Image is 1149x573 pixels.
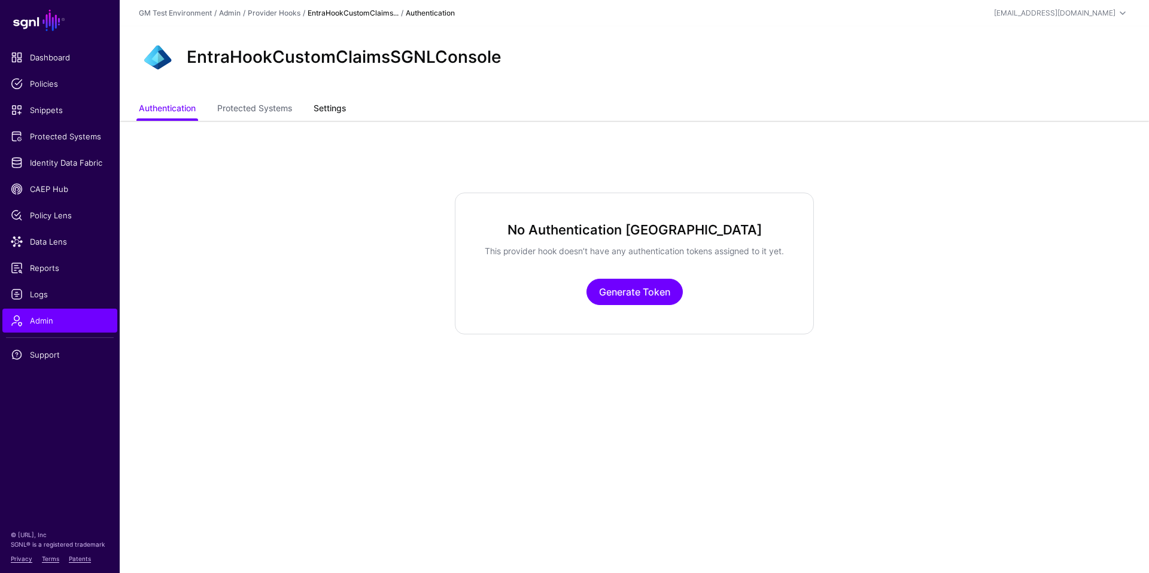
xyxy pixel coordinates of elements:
[399,8,406,19] div: /
[11,78,109,90] span: Policies
[484,222,785,237] h3: No Authentication [GEOGRAPHIC_DATA]
[2,309,117,333] a: Admin
[11,157,109,169] span: Identity Data Fabric
[2,98,117,122] a: Snippets
[484,245,785,257] p: This provider hook doesn’t have any authentication tokens assigned to it yet.
[11,288,109,300] span: Logs
[11,349,109,361] span: Support
[7,7,113,33] a: SGNL
[11,51,109,63] span: Dashboard
[219,8,241,17] a: Admin
[2,282,117,306] a: Logs
[314,98,346,121] a: Settings
[139,38,177,77] img: svg+xml;base64,PHN2ZyB3aWR0aD0iNjQiIGhlaWdodD0iNjQiIHZpZXdCb3g9IjAgMCA2NCA2NCIgZmlsbD0ibm9uZSIgeG...
[2,45,117,69] a: Dashboard
[994,8,1115,19] div: [EMAIL_ADDRESS][DOMAIN_NAME]
[217,98,292,121] a: Protected Systems
[11,130,109,142] span: Protected Systems
[42,555,59,562] a: Terms
[2,151,117,175] a: Identity Data Fabric
[11,209,109,221] span: Policy Lens
[248,8,300,17] a: Provider Hooks
[212,8,219,19] div: /
[2,230,117,254] a: Data Lens
[2,256,117,280] a: Reports
[139,98,196,121] a: Authentication
[2,203,117,227] a: Policy Lens
[300,8,308,19] div: /
[11,530,109,540] p: © [URL], Inc
[11,555,32,562] a: Privacy
[11,104,109,116] span: Snippets
[11,262,109,274] span: Reports
[2,124,117,148] a: Protected Systems
[308,8,399,17] strong: EntraHookCustomClaims...
[2,177,117,201] a: CAEP Hub
[11,236,109,248] span: Data Lens
[11,315,109,327] span: Admin
[11,540,109,549] p: SGNL® is a registered trademark
[187,47,501,68] h2: EntraHookCustomClaimsSGNLConsole
[139,8,212,17] a: GM Test Environment
[406,8,455,17] strong: Authentication
[2,72,117,96] a: Policies
[11,183,109,195] span: CAEP Hub
[241,8,248,19] div: /
[69,555,91,562] a: Patents
[586,279,683,305] a: Generate Token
